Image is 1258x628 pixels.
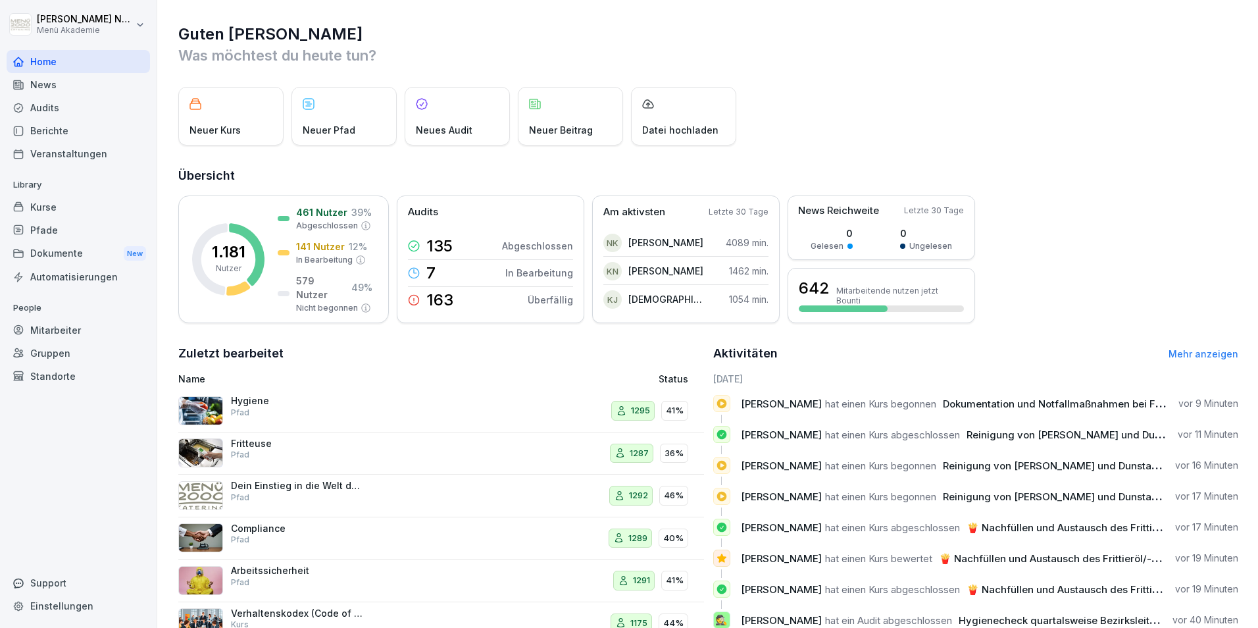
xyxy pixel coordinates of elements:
[7,96,150,119] a: Audits
[178,432,704,475] a: FritteusePfad128736%
[741,490,822,503] span: [PERSON_NAME]
[726,236,768,249] p: 4089 min.
[296,254,353,266] p: In Bearbeitung
[659,372,688,386] p: Status
[628,532,647,545] p: 1289
[628,292,704,306] p: [DEMOGRAPHIC_DATA][PERSON_NAME]
[1169,348,1238,359] a: Mehr anzeigen
[1175,490,1238,503] p: vor 17 Minuten
[7,265,150,288] a: Automatisierungen
[7,342,150,365] a: Gruppen
[7,571,150,594] div: Support
[959,614,1232,627] span: Hygienecheck quartalsweise Bezirksleiter /Regionalleiter
[231,577,249,589] p: Pfad
[178,24,1238,45] h1: Guten [PERSON_NAME]
[7,142,150,165] a: Veranstaltungen
[231,449,249,461] p: Pfad
[663,532,684,545] p: 40%
[178,390,704,432] a: HygienePfad129541%
[836,286,964,305] p: Mitarbeitende nutzen jetzt Bounti
[628,264,703,278] p: [PERSON_NAME]
[633,574,650,587] p: 1291
[729,292,768,306] p: 1054 min.
[825,490,936,503] span: hat einen Kurs begonnen
[351,280,372,294] p: 49 %
[909,240,952,252] p: Ungelesen
[178,481,223,510] img: wqxkok33wadzd5klxy6nhlik.png
[231,608,363,619] p: Verhaltenskodex (Code of Conduct) Menü 2000
[178,167,1238,185] h2: Übersicht
[811,226,853,240] p: 0
[502,239,573,253] p: Abgeschlossen
[7,365,150,388] a: Standorte
[505,266,573,280] p: In Bearbeitung
[603,234,622,252] div: NK
[709,206,768,218] p: Letzte 30 Tage
[943,459,1216,472] span: Reinigung von [PERSON_NAME] und Dunstabzugshauben
[349,240,367,253] p: 12 %
[529,123,593,137] p: Neuer Beitrag
[426,238,453,254] p: 135
[231,565,363,577] p: Arbeitssicherheit
[642,123,718,137] p: Datei hochladen
[666,574,684,587] p: 41%
[664,489,684,502] p: 46%
[231,407,249,419] p: Pfad
[178,438,223,467] img: pbizark1n1rfoj522dehoix3.png
[1178,428,1238,441] p: vor 11 Minuten
[603,205,665,220] p: Am aktivsten
[212,244,245,260] p: 1.181
[1172,614,1238,627] p: vor 40 Minuten
[426,292,453,308] p: 163
[666,404,684,417] p: 41%
[631,404,650,417] p: 1295
[178,523,223,552] img: f7m8v62ee7n5nq2sscivbeev.png
[1175,459,1238,472] p: vor 16 Minuten
[7,50,150,73] a: Home
[7,242,150,266] div: Dokumente
[416,123,472,137] p: Neues Audit
[967,583,1207,596] span: 🍟 Nachfüllen und Austausch des Frittieröl/-fettes
[900,226,952,240] p: 0
[231,438,363,450] p: Fritteuse
[7,298,150,319] p: People
[408,205,438,220] p: Audits
[825,429,960,441] span: hat einen Kurs abgeschlossen
[825,583,960,596] span: hat einen Kurs abgeschlossen
[7,219,150,242] div: Pfade
[189,123,241,137] p: Neuer Kurs
[967,429,1240,441] span: Reinigung von [PERSON_NAME] und Dunstabzugshauben
[665,447,684,460] p: 36%
[630,447,649,460] p: 1287
[178,566,223,595] img: q4sqv7mlyvifhw23vdoza0ik.png
[1178,397,1238,410] p: vor 9 Minuten
[741,398,822,410] span: [PERSON_NAME]
[303,123,355,137] p: Neuer Pfad
[741,583,822,596] span: [PERSON_NAME]
[426,265,436,281] p: 7
[741,459,822,472] span: [PERSON_NAME]
[178,372,507,386] p: Name
[7,73,150,96] a: News
[296,240,345,253] p: 141 Nutzer
[1175,583,1238,596] p: vor 19 Minuten
[7,174,150,196] p: Library
[825,521,960,534] span: hat einen Kurs abgeschlossen
[825,398,936,410] span: hat einen Kurs begonnen
[798,203,879,219] p: News Reichweite
[603,290,622,309] div: KJ
[7,594,150,617] div: Einstellungen
[7,319,150,342] a: Mitarbeiter
[939,552,1179,565] span: 🍟 Nachfüllen und Austausch des Frittieröl/-fettes
[603,262,622,280] div: KN
[178,475,704,517] a: Dein Einstieg in die Welt der Menü 2000 AkademiePfad129246%
[178,560,704,602] a: ArbeitssicherheitPfad129141%
[231,523,363,535] p: Compliance
[943,398,1197,410] span: Dokumentation und Notfallmaßnahmen bei Fritteusen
